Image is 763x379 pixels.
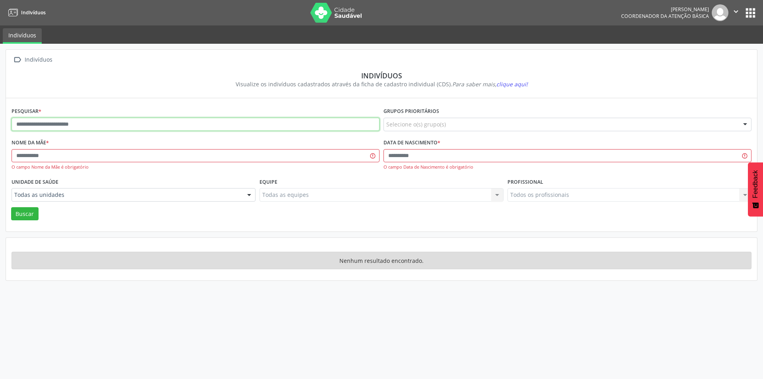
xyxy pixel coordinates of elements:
i:  [732,7,740,16]
div: [PERSON_NAME] [621,6,709,13]
label: Pesquisar [12,105,41,118]
label: Data de nascimento [383,137,440,149]
i: Para saber mais, [452,80,528,88]
div: O campo Nome da Mãe é obrigatório [12,164,380,171]
label: Nome da mãe [12,137,49,149]
span: Todas as unidades [14,191,239,199]
i:  [12,54,23,66]
button: Buscar [11,207,39,221]
button:  [728,4,744,21]
div: Nenhum resultado encontrado. [12,252,751,269]
span: clique aqui! [496,80,528,88]
span: Coordenador da Atenção Básica [621,13,709,19]
button: Feedback - Mostrar pesquisa [748,162,763,216]
label: Grupos prioritários [383,105,439,118]
span: Selecione o(s) grupo(s) [386,120,446,128]
div: Visualize os indivíduos cadastrados através da ficha de cadastro individual (CDS). [17,80,746,88]
label: Unidade de saúde [12,176,58,188]
span: Indivíduos [21,9,46,16]
div: Indivíduos [17,71,746,80]
a: Indivíduos [6,6,46,19]
span: Feedback [752,170,759,198]
button: apps [744,6,757,20]
a: Indivíduos [3,28,42,44]
label: Profissional [507,176,543,188]
img: img [712,4,728,21]
label: Equipe [259,176,277,188]
a:  Indivíduos [12,54,54,66]
div: Indivíduos [23,54,54,66]
div: O campo Data de Nascimento é obrigatório [383,164,751,171]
